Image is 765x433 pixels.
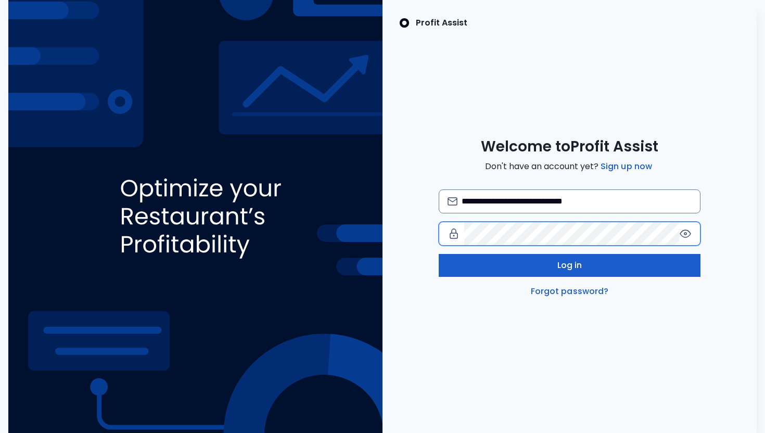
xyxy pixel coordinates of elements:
a: Forgot password? [529,285,611,298]
p: Profit Assist [416,17,467,29]
img: SpotOn Logo [399,17,410,29]
span: Don't have an account yet? [485,160,654,173]
span: Log in [557,259,582,272]
span: Welcome to Profit Assist [481,137,658,156]
button: Log in [439,254,700,277]
img: email [448,197,457,205]
a: Sign up now [598,160,654,173]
